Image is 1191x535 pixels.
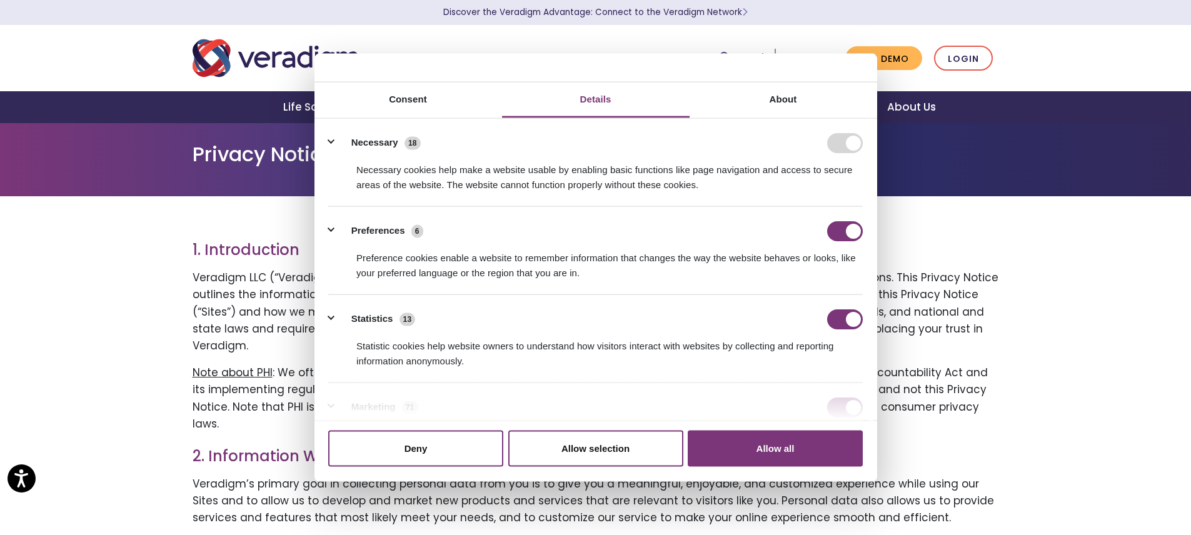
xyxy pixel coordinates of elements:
[742,6,748,18] span: Learn More
[934,46,993,71] a: Login
[193,142,999,166] h1: Privacy Notice
[314,82,502,118] a: Consent
[443,6,748,18] a: Discover the Veradigm Advantage: Connect to the Veradigm NetworkLearn More
[193,269,999,354] p: Veradigm LLC (“Veradigm”, “we”, “our”, or “us”) respects the privacy of every person who visits o...
[193,37,364,79] img: Veradigm logo
[328,417,863,456] div: Marketing cookies are used to track visitors across websites. The intention is to display ads tha...
[351,312,393,326] label: Statistics
[193,476,999,527] p: Veradigm’s primary goal in collecting personal data from you is to give you a meaningful, enjoyab...
[951,445,1176,520] iframe: Drift Chat Widget
[328,221,431,241] button: Preferences (6)
[845,46,922,71] a: Get Demo
[720,49,768,66] a: Search
[193,447,999,466] h3: 2. Information We Collect
[351,136,398,150] label: Necessary
[351,224,405,238] label: Preferences
[328,329,863,368] div: Statistic cookies help website owners to understand how visitors interact with websites by collec...
[502,82,690,118] a: Details
[781,50,825,65] a: Support
[690,82,877,118] a: About
[193,241,999,259] h3: 1. Introduction
[508,431,683,467] button: Allow selection
[328,397,426,417] button: Marketing (71)
[688,431,863,467] button: Allow all
[328,132,428,152] button: Necessary (18)
[328,241,863,280] div: Preference cookies enable a website to remember information that changes the way the website beha...
[328,309,423,329] button: Statistics (13)
[351,400,396,414] label: Marketing
[872,91,951,123] a: About Us
[193,365,273,380] u: Note about PHI
[328,152,863,192] div: Necessary cookies help make a website usable by enabling basic functions like page navigation and...
[193,364,999,432] p: : We often act as a business associate to covered entities regulated by the Health Insurance Port...
[268,91,372,123] a: Life Sciences
[328,431,503,467] button: Deny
